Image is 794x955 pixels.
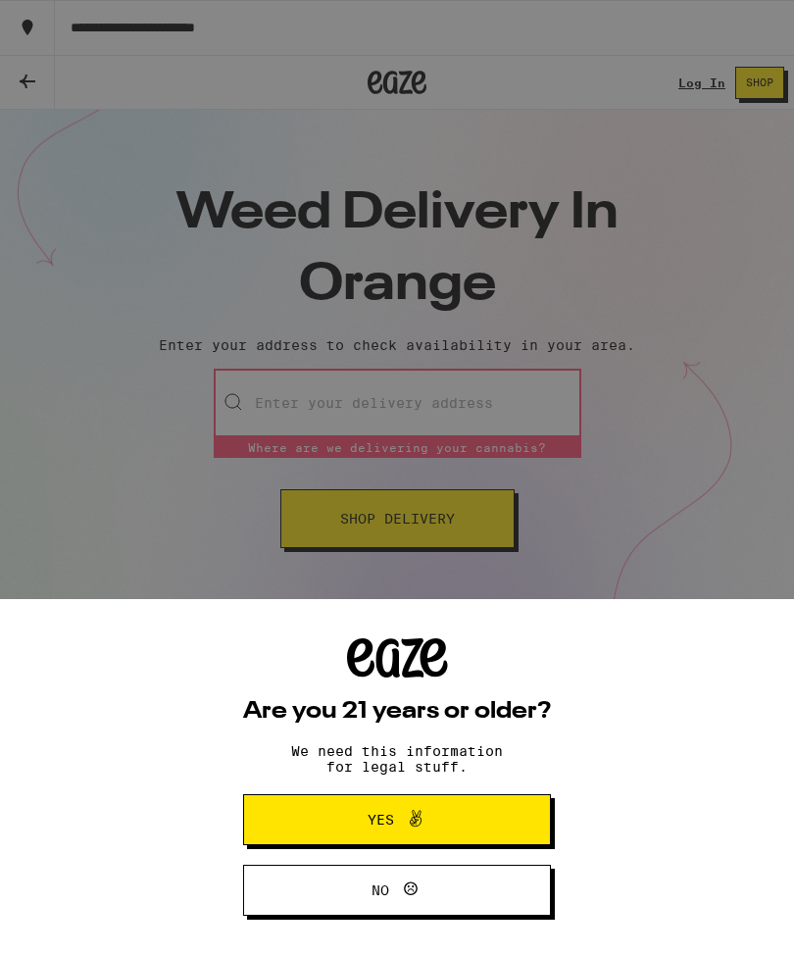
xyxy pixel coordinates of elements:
span: No [372,883,389,897]
h2: Are you 21 years or older? [243,700,551,724]
span: Yes [368,813,394,827]
button: No [243,865,551,916]
button: Yes [243,794,551,845]
p: We need this information for legal stuff. [274,743,520,775]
